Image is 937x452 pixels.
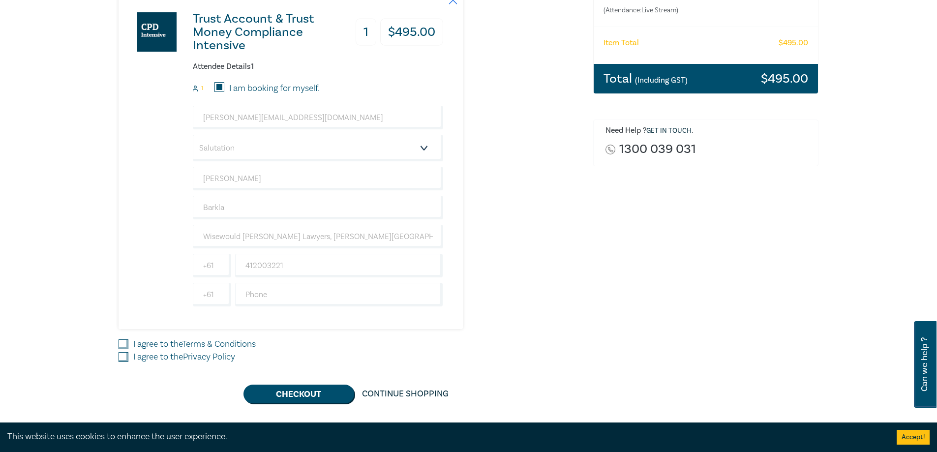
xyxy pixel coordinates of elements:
[356,19,376,46] h3: 1
[193,167,443,190] input: First Name*
[193,225,443,248] input: Company
[183,351,235,362] a: Privacy Policy
[229,82,320,95] label: I am booking for myself.
[243,385,354,403] button: Checkout
[604,72,688,85] h3: Total
[182,338,256,350] a: Terms & Conditions
[605,126,811,136] h6: Need Help ? .
[193,12,355,52] h3: Trust Account & Trust Money Compliance Intensive
[235,254,443,277] input: Mobile*
[604,38,639,48] h6: Item Total
[193,196,443,219] input: Last Name*
[380,19,443,46] h3: $ 495.00
[635,75,688,85] small: (Including GST)
[761,72,808,85] h3: $ 495.00
[897,430,930,445] button: Accept cookies
[354,385,456,403] a: Continue Shopping
[7,430,882,443] div: This website uses cookies to enhance the user experience.
[779,38,808,48] h6: $ 495.00
[201,85,203,92] small: 1
[193,283,231,306] input: +61
[235,283,443,306] input: Phone
[137,12,177,52] img: Trust Account & Trust Money Compliance Intensive
[193,62,443,71] h6: Attendee Details 1
[619,143,696,156] a: 1300 039 031
[604,5,769,15] small: (Attendance: Live Stream )
[646,126,692,135] a: Get in touch
[193,106,443,129] input: Attendee Email*
[920,327,929,402] span: Can we help ?
[133,351,235,363] label: I agree to the
[193,254,231,277] input: +61
[133,338,256,351] label: I agree to the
